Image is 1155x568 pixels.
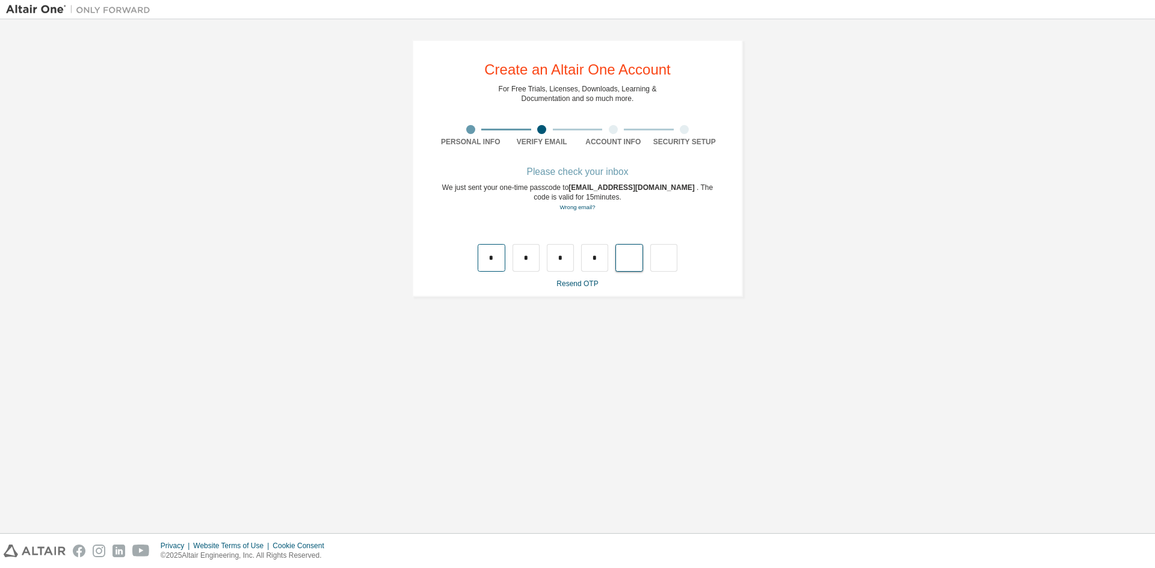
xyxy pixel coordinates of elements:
[93,545,105,557] img: instagram.svg
[4,545,66,557] img: altair_logo.svg
[435,137,507,147] div: Personal Info
[577,137,649,147] div: Account Info
[507,137,578,147] div: Verify Email
[499,84,657,103] div: For Free Trials, Licenses, Downloads, Learning & Documentation and so much more.
[556,279,598,288] a: Resend OTP
[273,541,331,551] div: Cookie Consent
[568,183,697,192] span: [EMAIL_ADDRESS][DOMAIN_NAME]
[161,551,331,561] p: © 2025 Altair Engineering, Inc. All Rights Reserved.
[559,204,595,210] a: Go back to the registration form
[73,545,85,557] img: facebook.svg
[649,137,721,147] div: Security Setup
[132,545,150,557] img: youtube.svg
[6,4,156,16] img: Altair One
[112,545,125,557] img: linkedin.svg
[435,183,720,212] div: We just sent your one-time passcode to . The code is valid for 15 minutes.
[161,541,193,551] div: Privacy
[484,63,671,77] div: Create an Altair One Account
[435,168,720,176] div: Please check your inbox
[193,541,273,551] div: Website Terms of Use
